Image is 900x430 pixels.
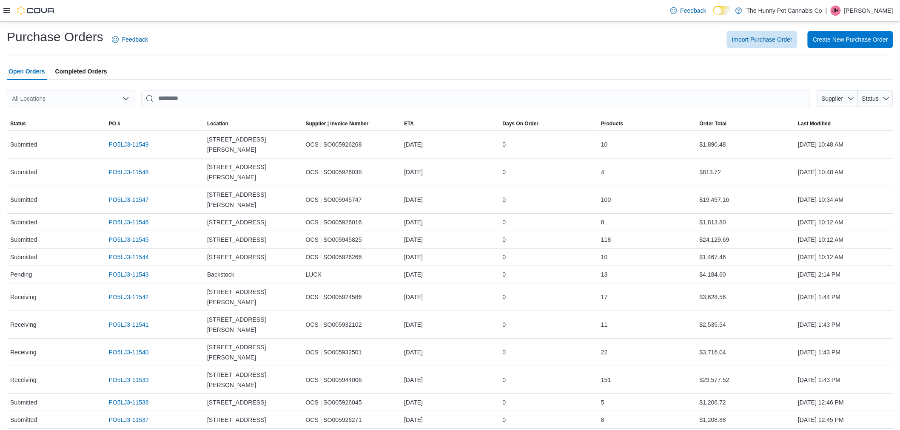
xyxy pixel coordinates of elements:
button: Open list of options [122,95,129,102]
div: $4,184.60 [696,266,795,283]
span: 0 [503,217,506,227]
div: $813.72 [696,164,795,181]
button: ETA [401,117,499,130]
div: [DATE] 12:46 PM [795,394,893,411]
div: OCS | SO005926268 [302,136,401,153]
button: Days On Order [499,117,598,130]
div: [DATE] 10:12 AM [795,231,893,248]
div: $3,716.04 [696,344,795,361]
div: OCS | SO005932501 [302,344,401,361]
a: PO5LJ3-11544 [109,252,149,262]
button: Import Purchase Order [727,31,797,48]
span: Order Total [700,120,727,127]
div: $1,467.46 [696,249,795,266]
div: [DATE] [401,249,499,266]
button: Last Modified [795,117,893,130]
span: 0 [503,167,506,177]
button: Supplier [817,90,858,107]
div: $3,628.56 [696,289,795,306]
span: Supplier [822,95,843,102]
a: PO5LJ3-11539 [109,375,149,385]
span: [STREET_ADDRESS][PERSON_NAME] [207,190,299,210]
div: [DATE] [401,164,499,181]
div: [DATE] 2:14 PM [795,266,893,283]
div: OCS | SO005932102 [302,316,401,333]
div: [DATE] [401,371,499,388]
a: PO5LJ3-11549 [109,139,149,150]
div: [DATE] [401,191,499,208]
span: 0 [503,347,506,357]
span: 8 [601,415,604,425]
span: Receiving [10,375,36,385]
img: Cova [17,6,55,15]
div: [DATE] 10:48 AM [795,164,893,181]
div: OCS | SO005945825 [302,231,401,248]
div: $2,535.54 [696,316,795,333]
div: OCS | SO005924586 [302,289,401,306]
button: Location [204,117,302,130]
div: OCS | SO005945747 [302,191,401,208]
span: Location [207,120,228,127]
a: PO5LJ3-11540 [109,347,149,357]
span: 0 [503,415,506,425]
span: PO # [109,120,120,127]
span: Feedback [681,6,706,15]
a: PO5LJ3-11543 [109,269,149,280]
button: Create New Purchase Order [808,31,893,48]
div: [DATE] 1:43 PM [795,371,893,388]
div: [DATE] [401,136,499,153]
div: [DATE] [401,266,499,283]
span: 10 [601,252,608,262]
span: Submitted [10,139,37,150]
span: Submitted [10,167,37,177]
span: Create New Purchase Order [813,35,888,44]
div: [DATE] [401,231,499,248]
div: $1,208.88 [696,411,795,428]
input: This is a search bar. After typing your query, hit enter to filter the results lower in the page. [141,90,810,107]
a: Feedback [108,31,151,48]
input: Dark Mode [713,6,731,15]
div: [DATE] 1:43 PM [795,344,893,361]
a: PO5LJ3-11545 [109,235,149,245]
div: $29,577.52 [696,371,795,388]
p: | [826,6,827,16]
button: PO # [105,117,204,130]
span: [STREET_ADDRESS][PERSON_NAME] [207,314,299,335]
div: OCS | SO005926271 [302,411,401,428]
span: 0 [503,269,506,280]
span: 4 [601,167,604,177]
a: Feedback [667,2,710,19]
span: [STREET_ADDRESS][PERSON_NAME] [207,342,299,362]
span: 17 [601,292,608,302]
p: [PERSON_NAME] [844,6,893,16]
span: Import Purchase Order [732,35,792,44]
span: [STREET_ADDRESS] [207,397,266,407]
span: JH [833,6,839,16]
a: PO5LJ3-11537 [109,415,149,425]
a: PO5LJ3-11547 [109,195,149,205]
span: 0 [503,397,506,407]
span: Completed Orders [55,63,107,80]
span: 0 [503,320,506,330]
button: Status [858,90,893,107]
span: [STREET_ADDRESS] [207,252,266,262]
div: OCS | SO005926038 [302,164,401,181]
div: [DATE] 10:34 AM [795,191,893,208]
a: PO5LJ3-11538 [109,397,149,407]
span: Supplier | Invoice Number [306,120,369,127]
span: Status [862,95,879,102]
div: [DATE] [401,344,499,361]
span: 5 [601,397,604,407]
span: 151 [601,375,611,385]
span: [STREET_ADDRESS][PERSON_NAME] [207,134,299,155]
span: [STREET_ADDRESS] [207,235,266,245]
span: Days On Order [503,120,539,127]
span: 0 [503,375,506,385]
a: PO5LJ3-11546 [109,217,149,227]
span: Feedback [122,35,148,44]
div: OCS | SO005944006 [302,371,401,388]
span: 0 [503,139,506,150]
span: Status [10,120,26,127]
span: 11 [601,320,608,330]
